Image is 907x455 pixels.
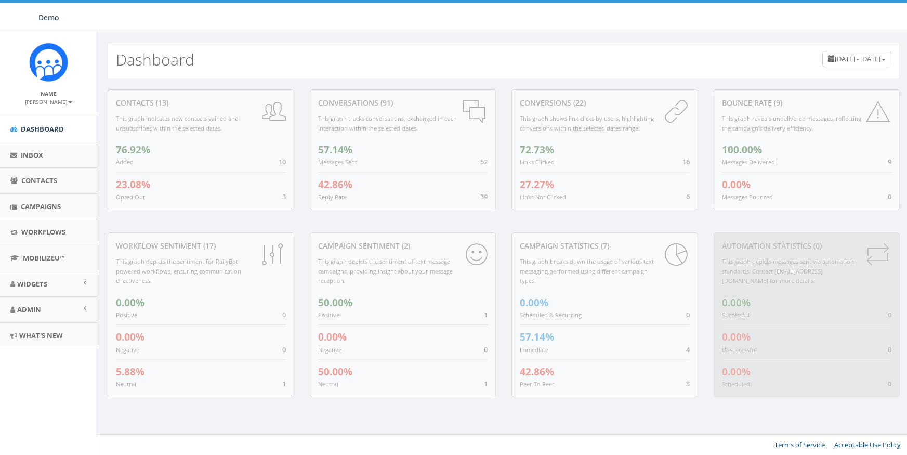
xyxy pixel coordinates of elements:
small: Links Clicked [520,158,555,166]
span: (2) [400,241,410,251]
div: contacts [116,98,286,108]
span: 1 [484,310,488,319]
span: 16 [682,157,690,166]
h2: Dashboard [116,51,194,68]
span: 0 [888,192,891,201]
a: Acceptable Use Policy [834,440,901,449]
span: (13) [154,98,168,108]
small: Added [116,158,134,166]
img: Icon_1.png [29,43,68,82]
span: 0.00% [116,330,144,344]
small: Immediate [520,346,548,354]
span: 0.00% [520,296,548,309]
span: What's New [19,331,63,340]
small: Negative [318,346,341,354]
small: Neutral [116,380,136,388]
span: Workflows [21,227,65,237]
small: Positive [116,311,137,319]
span: 3 [686,379,690,388]
small: Messages Delivered [722,158,775,166]
span: 3 [282,192,286,201]
span: 1 [282,379,286,388]
span: 57.14% [318,143,352,157]
div: Campaign Sentiment [318,241,488,251]
small: Opted Out [116,193,145,201]
div: Automation Statistics [722,241,892,251]
span: 100.00% [722,143,762,157]
small: Messages Sent [318,158,357,166]
span: 0 [888,310,891,319]
span: (9) [772,98,782,108]
small: Reply Rate [318,193,347,201]
small: This graph depicts the sentiment for RallyBot-powered workflows, ensuring communication effective... [116,257,241,284]
small: Peer To Peer [520,380,555,388]
span: 72.73% [520,143,554,157]
small: Successful [722,311,750,319]
span: [DATE] - [DATE] [835,54,880,63]
span: (0) [811,241,822,251]
span: 42.86% [520,365,554,379]
span: MobilizeU™ [23,253,65,263]
span: Widgets [17,279,47,289]
small: This graph reveals undelivered messages, reflecting the campaign's delivery efficiency. [722,114,861,132]
small: Unsuccessful [722,346,757,354]
span: 0 [282,345,286,354]
span: 52 [480,157,488,166]
div: conversions [520,98,690,108]
span: 0.00% [318,330,347,344]
div: Bounce Rate [722,98,892,108]
span: (7) [599,241,609,251]
span: 0 [484,345,488,354]
small: This graph depicts the sentiment of text message campaigns, providing insight about your message ... [318,257,453,284]
span: 50.00% [318,365,352,379]
span: Demo [38,12,59,22]
span: 0 [888,379,891,388]
span: 0 [282,310,286,319]
small: This graph indicates new contacts gained and unsubscribes within the selected dates. [116,114,239,132]
span: 0 [686,310,690,319]
span: 9 [888,157,891,166]
span: 0 [888,345,891,354]
span: 4 [686,345,690,354]
div: conversations [318,98,488,108]
span: (22) [571,98,586,108]
span: 10 [279,157,286,166]
span: 0.00% [722,365,751,379]
span: 0.00% [722,330,751,344]
span: Inbox [21,150,43,160]
span: Admin [17,305,41,314]
small: Links Not Clicked [520,193,566,201]
span: 42.86% [318,178,352,191]
div: Workflow Sentiment [116,241,286,251]
a: Terms of Service [774,440,825,449]
small: This graph breaks down the usage of various text messaging performed using different campaign types. [520,257,654,284]
small: Scheduled [722,380,750,388]
span: Contacts [21,176,57,185]
span: 23.08% [116,178,150,191]
span: 0.00% [116,296,144,309]
small: Name [41,90,57,97]
span: 27.27% [520,178,554,191]
span: 39 [480,192,488,201]
small: Negative [116,346,139,354]
a: [PERSON_NAME] [25,97,72,106]
span: 1 [484,379,488,388]
span: 0.00% [722,296,751,309]
small: [PERSON_NAME] [25,98,72,106]
div: Campaign Statistics [520,241,690,251]
span: (17) [201,241,216,251]
small: Messages Bounced [722,193,773,201]
span: 57.14% [520,330,554,344]
small: Scheduled & Recurring [520,311,582,319]
small: This graph shows link clicks by users, highlighting conversions within the selected dates range. [520,114,654,132]
span: Campaigns [21,202,61,211]
span: 5.88% [116,365,144,379]
span: Dashboard [21,124,64,134]
span: 6 [686,192,690,201]
small: This graph tracks conversations, exchanged in each interaction within the selected dates. [318,114,457,132]
span: 0.00% [722,178,751,191]
span: 76.92% [116,143,150,157]
span: (91) [378,98,393,108]
small: Neutral [318,380,338,388]
small: This graph depicts messages sent via automation standards. Contact [EMAIL_ADDRESS][DOMAIN_NAME] f... [722,257,854,284]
